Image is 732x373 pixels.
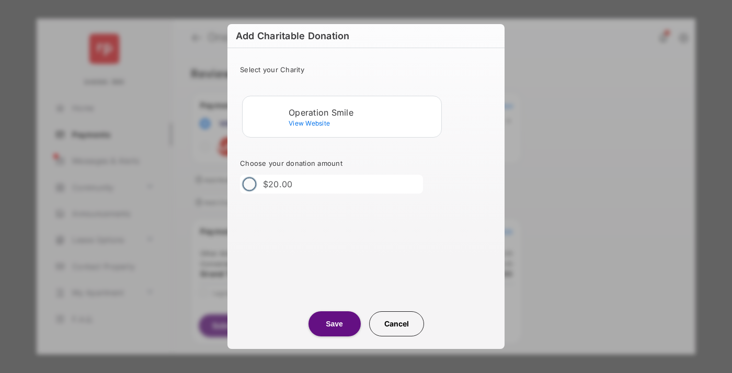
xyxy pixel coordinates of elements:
h6: Add Charitable Donation [227,24,505,48]
span: Choose your donation amount [240,159,342,167]
span: Select your Charity [240,65,304,74]
div: Operation Smile [289,108,437,117]
span: View Website [289,119,330,127]
button: Cancel [369,311,424,336]
label: $20.00 [263,179,293,189]
button: Save [308,311,361,336]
